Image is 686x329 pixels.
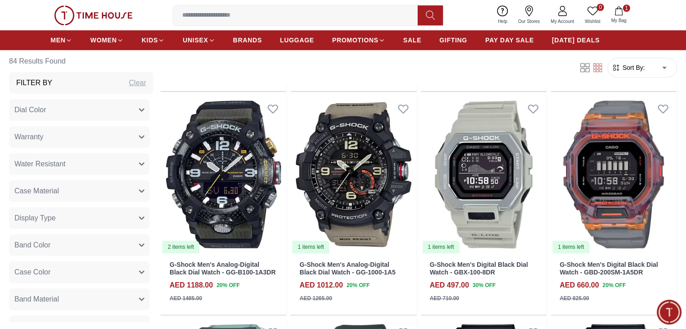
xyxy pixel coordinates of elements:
[560,280,599,291] h4: AED 660.00
[51,32,72,48] a: MEN
[54,5,133,25] img: ...
[346,281,369,289] span: 20 % OFF
[142,36,158,45] span: KIDS
[612,63,645,72] button: Sort By:
[430,294,459,302] div: AED 710.00
[290,95,416,254] a: G-Shock Men's Analog-Digital Black Dial Watch - GG-1000-1A51 items left
[161,95,286,254] a: G-Shock Men's Analog-Digital Black Dial Watch - GG-B100-1A3DR2 items left
[14,105,46,115] span: Dial Color
[292,241,329,253] div: 1 items left
[421,95,547,254] img: G-Shock Men's Digital Black Dial Watch - GBX-100-8DR
[183,36,208,45] span: UNISEX
[14,267,51,278] span: Case Color
[494,18,511,25] span: Help
[439,36,467,45] span: GIFTING
[332,36,378,45] span: PROMOTIONS
[9,153,150,175] button: Water Resistant
[597,4,604,11] span: 0
[90,32,124,48] a: WOMEN
[581,18,604,25] span: Wishlist
[142,32,165,48] a: KIDS
[547,18,578,25] span: My Account
[332,32,385,48] a: PROMOTIONS
[421,95,547,254] a: G-Shock Men's Digital Black Dial Watch - GBX-100-8DR1 items left
[14,132,43,142] span: Warranty
[9,50,153,72] h6: 84 Results Found
[552,241,589,253] div: 1 items left
[9,99,150,121] button: Dial Color
[129,78,146,88] div: Clear
[9,261,150,283] button: Case Color
[170,261,276,276] a: G-Shock Men's Analog-Digital Black Dial Watch - GG-B100-1A3DR
[608,17,630,24] span: My Bag
[14,159,65,169] span: Water Resistant
[280,32,314,48] a: LUGGAGE
[233,36,262,45] span: BRANDS
[14,294,59,305] span: Band Material
[161,95,286,254] img: G-Shock Men's Analog-Digital Black Dial Watch - GG-B100-1A3DR
[90,36,117,45] span: WOMEN
[485,32,534,48] a: PAY DAY SALE
[560,261,658,276] a: G-Shock Men's Digital Black Dial Watch - GBD-200SM-1A5DR
[216,281,239,289] span: 20 % OFF
[162,241,199,253] div: 2 items left
[170,294,202,302] div: AED 1485.00
[551,95,677,254] a: G-Shock Men's Digital Black Dial Watch - GBD-200SM-1A5DR1 items left
[9,234,150,256] button: Band Color
[170,280,213,291] h4: AED 1188.00
[233,32,262,48] a: BRANDS
[51,36,65,45] span: MEN
[9,180,150,202] button: Case Material
[403,36,421,45] span: SALE
[299,294,332,302] div: AED 1265.00
[14,240,51,251] span: Band Color
[552,36,600,45] span: [DATE] DEALS
[551,95,677,254] img: G-Shock Men's Digital Black Dial Watch - GBD-200SM-1A5DR
[439,32,467,48] a: GIFTING
[485,36,534,45] span: PAY DAY SALE
[9,126,150,148] button: Warranty
[290,95,416,254] img: G-Shock Men's Analog-Digital Black Dial Watch - GG-1000-1A5
[621,63,645,72] span: Sort By:
[299,280,343,291] h4: AED 1012.00
[493,4,513,27] a: Help
[183,32,215,48] a: UNISEX
[580,4,606,27] a: 0Wishlist
[606,5,632,26] button: 1My Bag
[9,288,150,310] button: Band Material
[552,32,600,48] a: [DATE] DEALS
[603,281,626,289] span: 20 % OFF
[299,261,396,276] a: G-Shock Men's Analog-Digital Black Dial Watch - GG-1000-1A5
[657,300,681,324] div: Chat Widget
[423,241,460,253] div: 1 items left
[473,281,496,289] span: 30 % OFF
[14,186,59,196] span: Case Material
[280,36,314,45] span: LUGGAGE
[430,280,469,291] h4: AED 497.00
[430,261,528,276] a: G-Shock Men's Digital Black Dial Watch - GBX-100-8DR
[16,78,52,88] h3: Filter By
[9,207,150,229] button: Display Type
[513,4,545,27] a: Our Stores
[14,213,55,224] span: Display Type
[623,5,630,12] span: 1
[560,294,589,302] div: AED 825.00
[403,32,421,48] a: SALE
[515,18,543,25] span: Our Stores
